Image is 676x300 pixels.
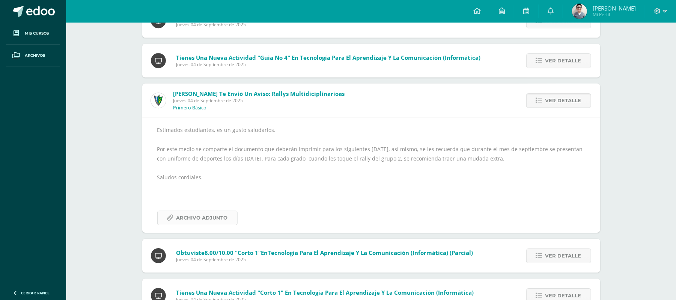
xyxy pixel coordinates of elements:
span: [PERSON_NAME] [593,5,636,12]
span: Jueves 04 de Septiembre de 2025 [173,97,345,104]
div: Estimados estudiantes, es un gusto saludarlos. Por este medio se comparte el documento que deberá... [157,125,585,225]
span: [PERSON_NAME] te envió un aviso: Rallys multidiciplinarioas [173,90,345,97]
span: Cerrar panel [21,290,50,295]
p: Primero Básico [173,105,206,111]
span: Archivos [25,53,45,59]
a: Archivos [6,45,60,67]
span: "Corto 1" [235,249,261,256]
span: Jueves 04 de Septiembre de 2025 [176,21,474,28]
span: Jueves 04 de Septiembre de 2025 [176,256,473,263]
span: Mis cursos [25,30,49,36]
span: Obtuviste en [176,249,473,256]
span: Tienes una nueva actividad "Guia No 4" En Tecnología para el Aprendizaje y la Comunicación (Infor... [176,54,480,61]
span: Ver detalle [545,94,581,108]
span: 8.00/10.00 [205,249,233,256]
span: Tecnología para el Aprendizaje y la Comunicación (Informática) (Parcial) [268,249,473,256]
span: Archivo Adjunto [176,211,228,225]
img: 9f174a157161b4ddbe12118a61fed988.png [151,93,166,108]
span: Mi Perfil [593,11,636,18]
span: Jueves 04 de Septiembre de 2025 [176,61,480,68]
span: Ver detalle [545,249,581,263]
span: Tienes una nueva actividad "Corto 1" En Tecnología para el Aprendizaje y la Comunicación (Informá... [176,289,474,296]
span: Ver detalle [545,54,581,68]
img: 85b6774123a993fd1eec56eb48366251.png [572,4,587,19]
a: Archivo Adjunto [157,211,238,225]
a: Mis cursos [6,23,60,45]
